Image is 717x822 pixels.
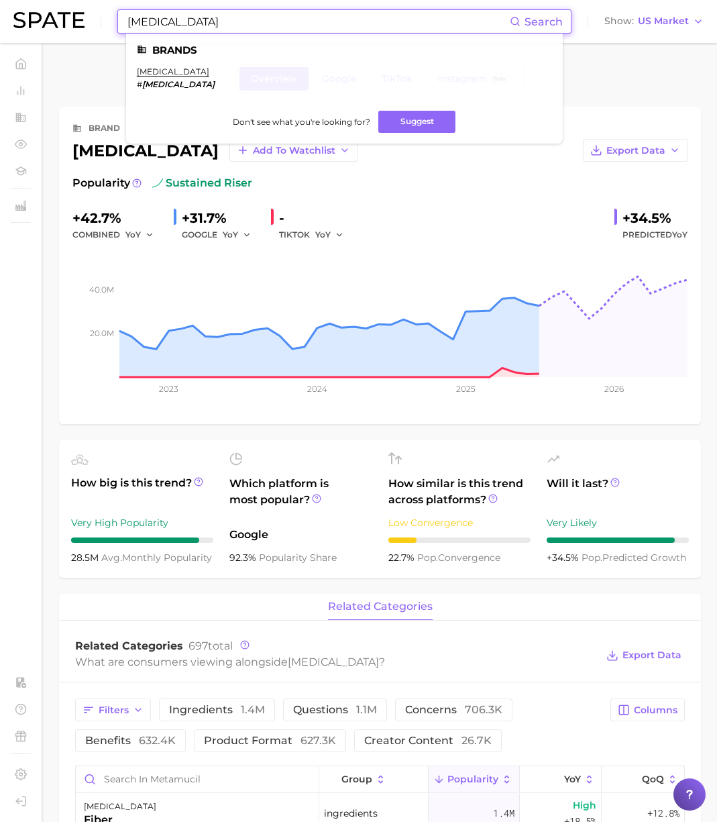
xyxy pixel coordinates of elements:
button: YoY [223,227,252,243]
span: Export Data [606,145,665,156]
div: 9 / 10 [71,537,213,543]
span: 706.3k [465,703,502,716]
em: [MEDICAL_DATA] [142,79,215,89]
span: Related Categories [75,639,183,652]
div: Very Likely [547,515,689,531]
span: [MEDICAL_DATA] [288,656,379,668]
div: [MEDICAL_DATA] [72,139,357,162]
div: - [279,207,353,229]
span: 697 [188,639,208,652]
div: GOOGLE [182,227,260,243]
input: Search here for a brand, industry, or ingredient [126,10,510,33]
span: 1.4m [241,703,265,716]
span: Popularity [447,774,498,784]
span: creator content [364,735,492,746]
span: Which platform is most popular? [229,476,372,520]
span: Search [525,15,563,28]
span: questions [293,705,377,715]
span: ingredients [169,705,265,715]
span: 627.3k [300,734,336,747]
div: 2 / 10 [388,537,531,543]
div: Low Convergence [388,515,531,531]
span: Will it last? [547,476,689,508]
span: YoY [223,229,238,240]
input: Search in metamucil [76,766,319,792]
span: sustained riser [152,175,252,191]
span: YoY [315,229,331,240]
span: related categories [328,601,433,613]
div: combined [72,227,163,243]
span: Don't see what you're looking for? [233,117,370,127]
img: SPATE [13,12,85,28]
span: +12.8% [647,805,679,821]
span: 632.4k [139,734,176,747]
span: US Market [638,17,689,25]
span: # [137,79,142,89]
div: 9 / 10 [547,537,689,543]
abbr: average [101,552,122,564]
span: group [341,774,372,784]
span: benefits [85,735,176,746]
button: group [319,766,429,792]
button: Export Data [583,139,687,162]
span: 22.7% [388,552,417,564]
span: Google [229,527,372,543]
span: YoY [672,229,687,240]
span: Popularity [72,175,130,191]
span: 26.7k [461,734,492,747]
span: Export Data [622,650,681,661]
button: Columns [610,699,685,721]
div: +42.7% [72,207,163,229]
div: brand [89,120,120,136]
span: 1.4m [493,805,514,821]
tspan: 2025 [456,384,476,394]
span: concerns [405,705,502,715]
button: QoQ [602,766,684,792]
button: YoY [315,227,344,243]
div: +31.7% [182,207,260,229]
span: Predicted [622,227,687,243]
span: popularity share [259,552,337,564]
button: Popularity [429,766,520,792]
abbr: popularity index [417,552,438,564]
tspan: 2023 [159,384,178,394]
button: Add to Watchlist [229,139,357,162]
button: YoY [125,227,154,243]
button: Filters [75,699,151,721]
span: How big is this trend? [71,475,213,508]
div: What are consumers viewing alongside ? [75,653,596,671]
span: 28.5m [71,552,101,564]
a: Log out. Currently logged in with e-mail yumi.toki@spate.nyc. [11,791,31,811]
div: TIKTOK [279,227,353,243]
button: YoY [520,766,602,792]
span: Add to Watchlist [253,145,335,156]
button: ShowUS Market [601,13,707,30]
abbr: popularity index [582,552,602,564]
a: [MEDICAL_DATA] [137,66,209,76]
button: Suggest [378,111,455,133]
span: convergence [417,552,500,564]
span: monthly popularity [101,552,212,564]
button: Export Data [603,646,685,665]
span: ingredients [324,805,378,821]
div: Very High Popularity [71,515,213,531]
tspan: 2024 [307,384,327,394]
span: QoQ [642,774,664,784]
span: How similar is this trend across platforms? [388,476,531,508]
span: YoY [125,229,141,240]
span: Filters [99,705,129,716]
span: Columns [634,705,677,716]
li: Brands [137,44,552,56]
img: sustained riser [152,178,163,189]
div: [MEDICAL_DATA] [84,799,156,815]
span: product format [204,735,336,746]
span: 92.3% [229,552,259,564]
span: predicted growth [582,552,686,564]
span: Show [604,17,634,25]
span: 1.1m [356,703,377,716]
span: +34.5% [547,552,582,564]
div: +34.5% [622,207,687,229]
span: High [573,797,596,813]
tspan: 2026 [604,384,624,394]
span: YoY [564,774,581,784]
